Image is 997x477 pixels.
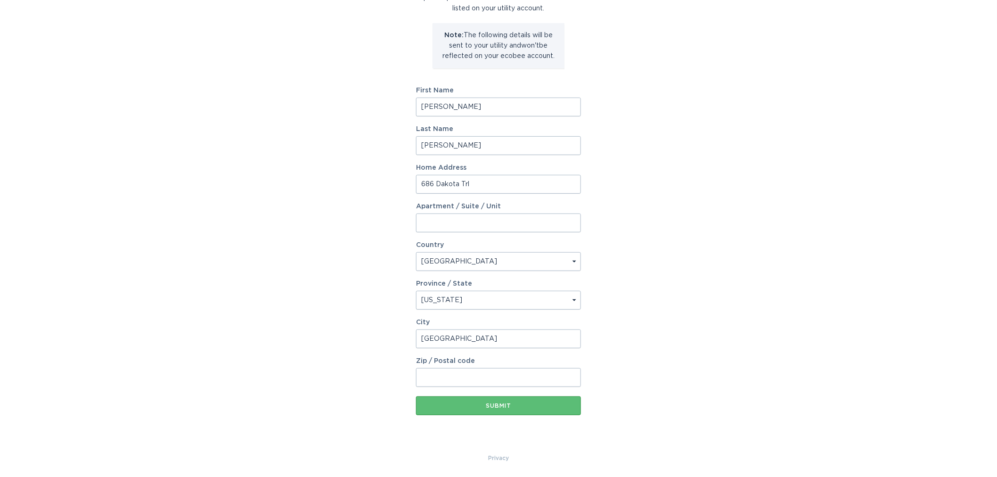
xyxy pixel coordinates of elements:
label: Apartment / Suite / Unit [416,203,581,210]
strong: Note: [444,32,464,39]
label: Country [416,242,444,248]
div: Submit [421,403,576,409]
label: City [416,319,581,326]
label: Last Name [416,126,581,132]
label: Province / State [416,280,472,287]
label: Home Address [416,164,581,171]
label: Zip / Postal code [416,358,581,364]
a: Privacy Policy & Terms of Use [488,453,509,463]
label: First Name [416,87,581,94]
p: The following details will be sent to your utility and won't be reflected on your ecobee account. [440,30,557,61]
button: Submit [416,396,581,415]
